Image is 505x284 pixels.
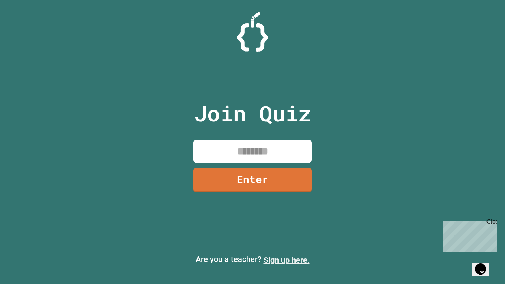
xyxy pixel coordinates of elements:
img: Logo.svg [237,12,268,52]
a: Sign up here. [264,255,310,265]
a: Enter [193,168,312,192]
p: Are you a teacher? [6,253,499,266]
p: Join Quiz [194,97,311,130]
iframe: chat widget [472,252,497,276]
div: Chat with us now!Close [3,3,54,50]
iframe: chat widget [440,218,497,252]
